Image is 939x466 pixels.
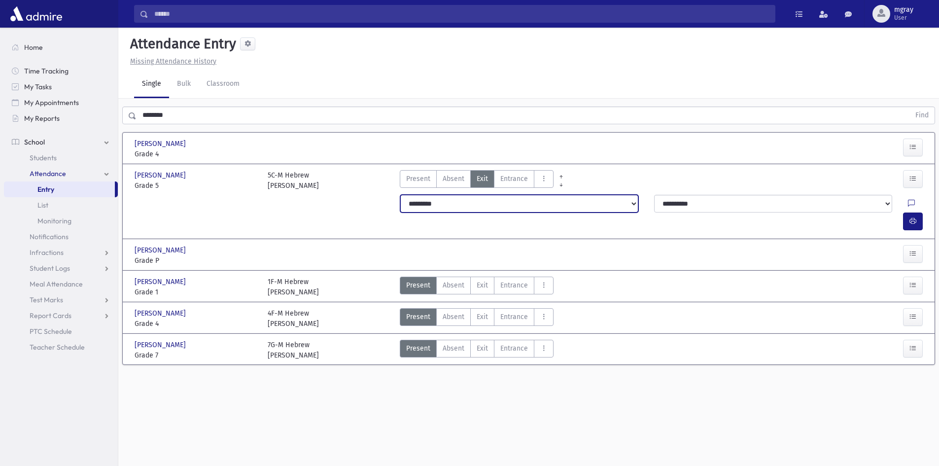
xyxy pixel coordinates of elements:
[4,308,118,323] a: Report Cards
[169,71,199,98] a: Bulk
[477,343,488,354] span: Exit
[4,150,118,166] a: Students
[148,5,775,23] input: Search
[24,43,43,52] span: Home
[4,63,118,79] a: Time Tracking
[406,343,430,354] span: Present
[4,110,118,126] a: My Reports
[30,343,85,352] span: Teacher Schedule
[4,339,118,355] a: Teacher Schedule
[443,174,464,184] span: Absent
[268,308,319,329] div: 4F-M Hebrew [PERSON_NAME]
[135,170,188,180] span: [PERSON_NAME]
[400,308,554,329] div: AttTypes
[30,232,69,241] span: Notifications
[400,277,554,297] div: AttTypes
[4,166,118,181] a: Attendance
[443,312,464,322] span: Absent
[894,14,913,22] span: User
[406,280,430,290] span: Present
[24,114,60,123] span: My Reports
[400,340,554,360] div: AttTypes
[199,71,247,98] a: Classroom
[4,229,118,245] a: Notifications
[268,277,319,297] div: 1F-M Hebrew [PERSON_NAME]
[500,174,528,184] span: Entrance
[135,308,188,319] span: [PERSON_NAME]
[135,255,258,266] span: Grade P
[135,287,258,297] span: Grade 1
[126,57,216,66] a: Missing Attendance History
[443,280,464,290] span: Absent
[4,95,118,110] a: My Appointments
[4,260,118,276] a: Student Logs
[130,57,216,66] u: Missing Attendance History
[37,185,54,194] span: Entry
[30,264,70,273] span: Student Logs
[135,180,258,191] span: Grade 5
[894,6,913,14] span: mgray
[477,280,488,290] span: Exit
[4,323,118,339] a: PTC Schedule
[268,340,319,360] div: 7G-M Hebrew [PERSON_NAME]
[30,311,71,320] span: Report Cards
[500,312,528,322] span: Entrance
[4,134,118,150] a: School
[30,327,72,336] span: PTC Schedule
[135,340,188,350] span: [PERSON_NAME]
[135,319,258,329] span: Grade 4
[4,292,118,308] a: Test Marks
[477,174,488,184] span: Exit
[37,216,71,225] span: Monitoring
[4,213,118,229] a: Monitoring
[24,138,45,146] span: School
[24,82,52,91] span: My Tasks
[4,79,118,95] a: My Tasks
[30,295,63,304] span: Test Marks
[406,312,430,322] span: Present
[4,197,118,213] a: List
[30,169,66,178] span: Attendance
[443,343,464,354] span: Absent
[8,4,65,24] img: AdmirePro
[135,149,258,159] span: Grade 4
[30,280,83,288] span: Meal Attendance
[268,170,319,191] div: 5C-M Hebrew [PERSON_NAME]
[477,312,488,322] span: Exit
[4,39,118,55] a: Home
[909,107,935,124] button: Find
[37,201,48,210] span: List
[24,67,69,75] span: Time Tracking
[30,248,64,257] span: Infractions
[126,36,236,52] h5: Attendance Entry
[24,98,79,107] span: My Appointments
[134,71,169,98] a: Single
[30,153,57,162] span: Students
[4,245,118,260] a: Infractions
[500,343,528,354] span: Entrance
[135,350,258,360] span: Grade 7
[500,280,528,290] span: Entrance
[4,276,118,292] a: Meal Attendance
[135,139,188,149] span: [PERSON_NAME]
[135,245,188,255] span: [PERSON_NAME]
[406,174,430,184] span: Present
[400,170,554,191] div: AttTypes
[4,181,115,197] a: Entry
[135,277,188,287] span: [PERSON_NAME]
